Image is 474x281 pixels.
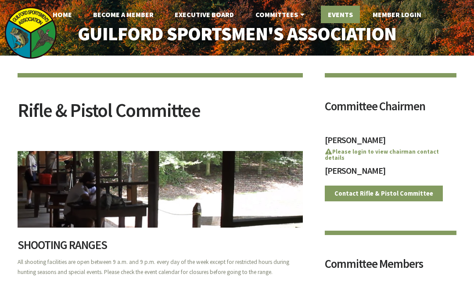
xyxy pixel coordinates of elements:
h2: Committee Chairmen [325,101,456,118]
h2: SHOOTING RANGES [18,239,303,257]
a: Executive Board [168,6,241,23]
a: Please login to view chairman contact details [325,148,439,161]
h2: Rifle & Pistol Committee [18,101,303,129]
a: Committees [248,6,314,23]
a: Become A Member [86,6,161,23]
img: logo_sm.png [4,7,57,59]
a: Contact Rifle & Pistol Committee [325,186,443,202]
h2: Committee Members [325,258,456,276]
a: Guilford Sportsmen's Association [61,18,413,50]
a: Home [46,6,79,23]
h3: [PERSON_NAME] [325,136,456,149]
a: Member Login [366,6,428,23]
a: Events [321,6,360,23]
h3: [PERSON_NAME] [325,166,456,179]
